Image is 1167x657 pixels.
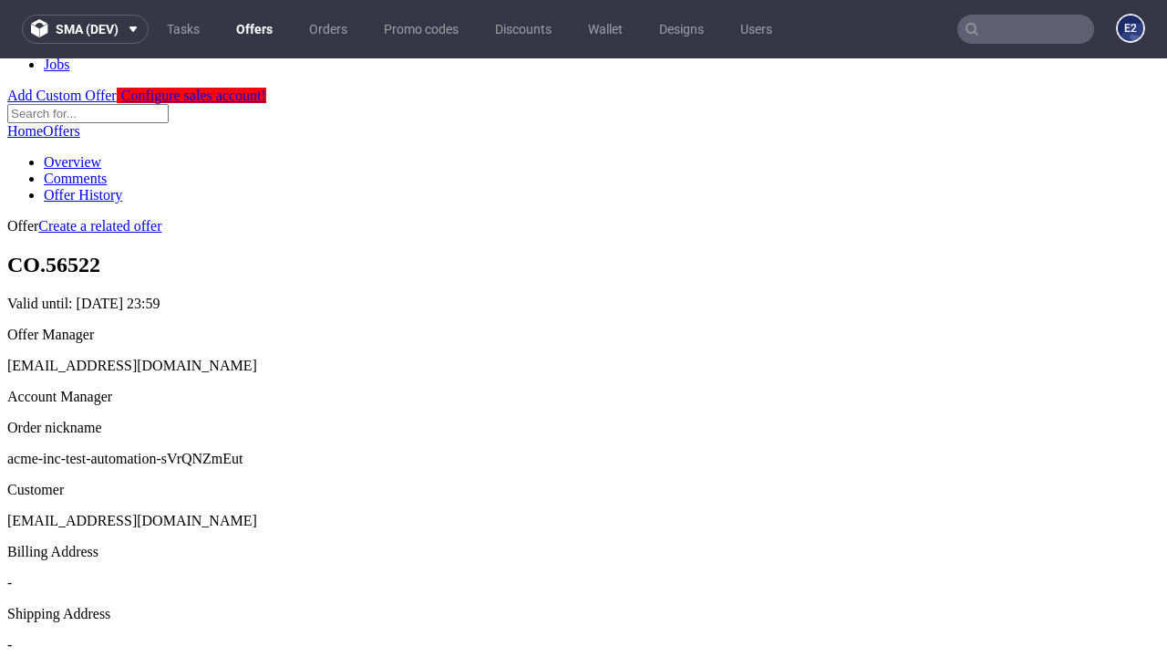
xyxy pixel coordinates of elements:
div: Shipping Address [7,547,1160,564]
span: Configure sales account! [121,29,266,45]
span: [EMAIL_ADDRESS][DOMAIN_NAME] [7,454,257,470]
a: Configure sales account! [117,29,266,45]
a: Overview [44,96,101,111]
input: Search for... [7,46,169,65]
a: Offers [225,15,284,44]
a: Offers [43,65,80,80]
a: Promo codes [373,15,470,44]
p: acme-inc-test-automation-sVrQNZmEut [7,392,1160,409]
span: - [7,516,12,532]
div: Order nickname [7,361,1160,378]
span: sma (dev) [56,23,119,36]
div: Offer [7,160,1160,176]
a: Add Custom Offer [7,29,117,45]
div: Account Manager [7,330,1160,347]
div: Offer Manager [7,268,1160,285]
time: [DATE] 23:59 [77,237,160,253]
a: Discounts [484,15,563,44]
a: Comments [44,112,107,128]
div: [EMAIL_ADDRESS][DOMAIN_NAME] [7,299,1160,316]
a: Orders [298,15,358,44]
a: Users [729,15,783,44]
a: Tasks [156,15,211,44]
a: Create a related offer [38,160,161,175]
button: sma (dev) [22,15,149,44]
a: Offer History [44,129,122,144]
div: Customer [7,423,1160,440]
a: Wallet [577,15,634,44]
a: Home [7,65,43,80]
p: Valid until: [7,237,1160,254]
a: Designs [648,15,715,44]
h1: CO.56522 [7,194,1160,219]
figcaption: e2 [1118,16,1143,41]
span: - [7,579,12,594]
div: Billing Address [7,485,1160,502]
